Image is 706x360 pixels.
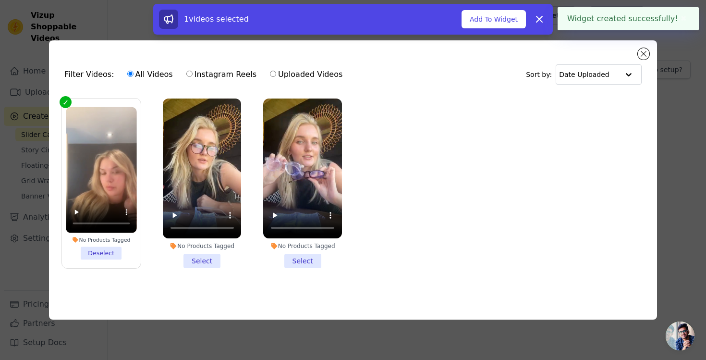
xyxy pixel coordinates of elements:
[66,236,136,243] div: No Products Tagged
[127,68,173,81] label: All Videos
[184,14,249,24] span: 1 videos selected
[462,10,526,28] button: Add To Widget
[263,242,342,250] div: No Products Tagged
[558,7,699,30] div: Widget created successfully!
[526,64,642,85] div: Sort by:
[269,68,343,81] label: Uploaded Videos
[678,13,689,25] button: Close
[163,242,242,250] div: No Products Tagged
[666,322,694,350] a: Open de chat
[186,68,257,81] label: Instagram Reels
[638,48,649,60] button: Close modal
[64,63,348,86] div: Filter Videos:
